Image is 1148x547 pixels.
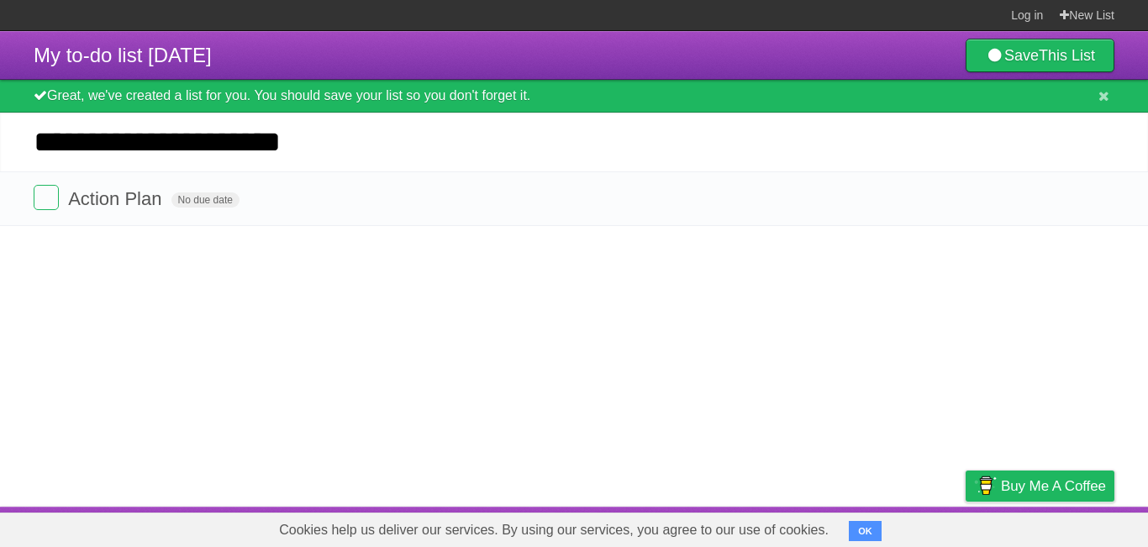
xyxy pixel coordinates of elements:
[1039,47,1095,64] b: This List
[1008,511,1114,543] a: Suggest a feature
[974,471,997,500] img: Buy me a coffee
[34,185,59,210] label: Done
[944,511,987,543] a: Privacy
[1001,471,1106,501] span: Buy me a coffee
[849,521,882,541] button: OK
[742,511,777,543] a: About
[262,513,845,547] span: Cookies help us deliver our services. By using our services, you agree to our use of cookies.
[68,188,166,209] span: Action Plan
[887,511,924,543] a: Terms
[798,511,866,543] a: Developers
[966,471,1114,502] a: Buy me a coffee
[966,39,1114,72] a: SaveThis List
[171,192,240,208] span: No due date
[34,44,212,66] span: My to-do list [DATE]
